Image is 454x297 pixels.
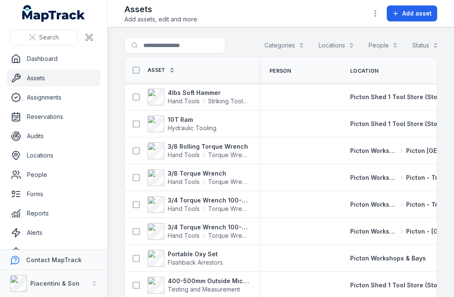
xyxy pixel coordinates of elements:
a: Reports [7,205,100,222]
strong: 3/4 Torque Wrench 100-600 ft/lbs 0320601267 [168,196,249,205]
strong: 400-500mm Outside Micrometer [168,277,249,285]
a: Picton Workshops & BaysPicton - Transmission Bay [350,200,453,209]
span: Picton Shed 1 Tool Store (Storage) [350,120,453,127]
span: Torque Wrench [208,151,249,159]
span: Add assets, edit and more. [124,15,198,24]
button: Locations [313,37,360,53]
a: Portable Oxy SetFlashback Arrestors [148,250,223,267]
a: Picton Workshops & BaysPicton - [GEOGRAPHIC_DATA] [350,227,453,236]
strong: 3/8 Rolling Torque Wrench [168,142,249,151]
a: Asset [148,67,175,74]
strong: 3/8 Torque Wrench [168,169,249,178]
span: Picton Workshops & Bays [350,147,398,155]
span: Add asset [402,9,432,18]
span: Hand Tools [168,151,200,159]
span: Torque Wrench [208,205,249,213]
a: Picton Shed 1 Tool Store (Storage) [350,281,453,289]
a: 10T RamHydraulic Tooling [148,116,216,132]
span: Person [269,68,291,74]
a: People [7,166,100,183]
button: Status [407,37,444,53]
a: Assignments [7,89,100,106]
a: Picton Workshops & Bays [350,254,426,263]
span: Hand Tools [168,231,200,240]
span: Asset [148,67,166,74]
a: Picton Workshops & BaysPicton [GEOGRAPHIC_DATA] [350,147,453,155]
a: Reservations [7,108,100,125]
a: 400-500mm Outside MicrometerTesting and Measurement [148,277,249,294]
span: Picton Workshops & Bays [350,173,398,182]
strong: Contact MapTrack [26,256,82,263]
a: Settings [7,244,100,260]
a: 3/4 Torque Wrench 100-600 ft/lbs 0320601267Hand ToolsTorque Wrench [148,196,249,213]
a: Picton Shed 1 Tool Store (Storage) [350,93,453,101]
a: Assets [7,70,100,87]
span: Hand Tools [168,178,200,186]
a: Locations [7,147,100,164]
a: Audits [7,128,100,145]
a: MapTrack [22,5,85,22]
span: Torque Wrench [208,231,249,240]
span: Picton - Transmission Bay [406,173,454,182]
a: Dashboard [7,50,100,67]
button: People [363,37,404,53]
span: Torque Wrench [208,178,249,186]
a: 3/8 Torque WrenchHand ToolsTorque Wrench [148,169,249,186]
span: Striking Tools / Hammers [208,97,249,105]
span: Hydraulic Tooling [168,124,216,131]
span: Picton - Transmission Bay [406,200,454,209]
strong: 10T Ram [168,116,216,124]
a: 3/8 Rolling Torque WrenchHand ToolsTorque Wrench [148,142,249,159]
a: 4lbs Soft HammerHand ToolsStriking Tools / Hammers [148,89,249,105]
button: Add asset [387,5,437,21]
span: Testing and Measurement [168,286,240,293]
span: Hand Tools [168,205,200,213]
span: Hand Tools [168,97,200,105]
a: Alerts [7,224,100,241]
span: Flashback Arrestors [168,259,223,266]
h2: Assets [124,3,198,15]
button: Categories [259,37,310,53]
span: Location [350,68,378,74]
button: Search [10,29,78,45]
span: Picton Workshops & Bays [350,255,426,262]
span: Picton Workshops & Bays [350,200,398,209]
a: Forms [7,186,100,202]
span: Picton Shed 1 Tool Store (Storage) [350,281,453,289]
span: Picton Workshops & Bays [350,227,398,236]
a: 3/4 Torque Wrench 100-600 ft/lbs 447Hand ToolsTorque Wrench [148,223,249,240]
strong: 4lbs Soft Hammer [168,89,249,97]
a: Picton Workshops & BaysPicton - Transmission Bay [350,173,453,182]
strong: Piacentini & Son [30,280,79,287]
span: Search [39,33,59,42]
span: Picton [GEOGRAPHIC_DATA] [406,147,454,155]
a: Picton Shed 1 Tool Store (Storage) [350,120,453,128]
strong: Portable Oxy Set [168,250,223,258]
span: Picton - [GEOGRAPHIC_DATA] [406,227,454,236]
strong: 3/4 Torque Wrench 100-600 ft/lbs 447 [168,223,249,231]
